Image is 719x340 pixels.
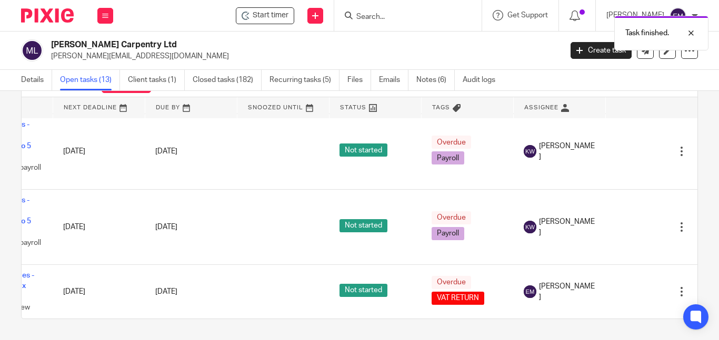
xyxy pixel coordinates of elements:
[253,10,288,21] span: Start timer
[379,70,408,90] a: Emails
[571,42,632,59] a: Create task
[463,70,503,90] a: Audit logs
[51,39,454,50] h2: [PERSON_NAME] Carpentry Ltd
[21,8,74,23] img: Pixie
[339,143,387,157] span: Not started
[432,151,464,164] span: Payroll
[21,39,43,61] img: svg%3E
[432,136,471,149] span: Overdue
[539,281,595,303] span: [PERSON_NAME]
[155,148,177,155] span: [DATE]
[53,114,145,189] td: [DATE]
[236,7,294,24] div: MJ Williams Carpentry Ltd
[539,217,595,238] span: [PERSON_NAME]
[340,105,366,110] span: Status
[432,227,464,240] span: Payroll
[53,265,145,318] td: [DATE]
[51,51,555,61] p: [PERSON_NAME][EMAIL_ADDRESS][DOMAIN_NAME]
[53,189,145,264] td: [DATE]
[128,70,185,90] a: Client tasks (1)
[524,145,536,158] img: svg%3E
[355,13,450,22] input: Search
[248,105,303,110] span: Snoozed Until
[432,105,450,110] span: Tags
[155,223,177,231] span: [DATE]
[416,70,455,90] a: Notes (6)
[524,285,536,298] img: svg%3E
[347,70,371,90] a: Files
[670,7,686,24] img: svg%3E
[60,70,120,90] a: Open tasks (13)
[625,28,669,38] p: Task finished.
[155,288,177,295] span: [DATE]
[524,221,536,233] img: svg%3E
[539,141,595,162] span: [PERSON_NAME]
[269,70,339,90] a: Recurring tasks (5)
[432,276,471,289] span: Overdue
[193,70,262,90] a: Closed tasks (182)
[339,284,387,297] span: Not started
[432,211,471,224] span: Overdue
[21,70,52,90] a: Details
[339,219,387,232] span: Not started
[432,292,484,305] span: VAT RETURN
